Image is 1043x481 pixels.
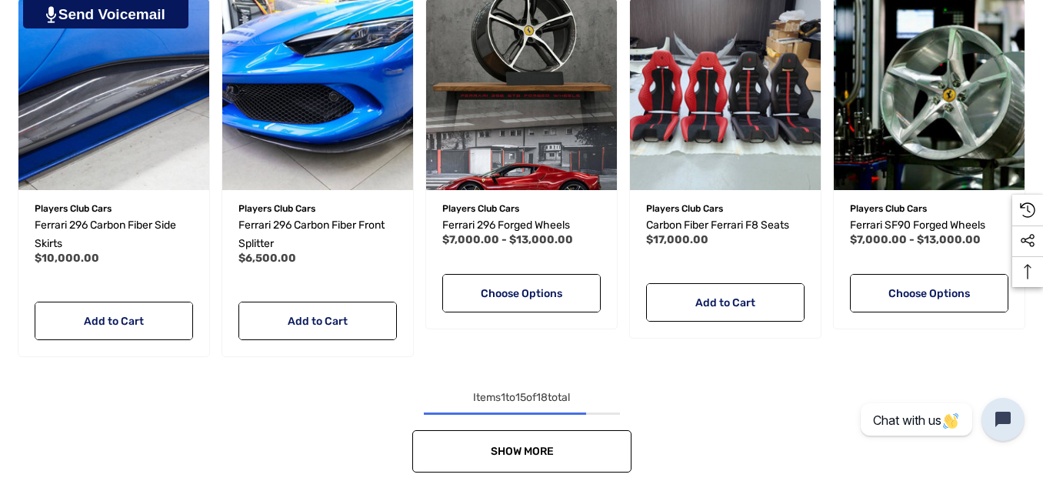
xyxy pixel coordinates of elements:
[850,219,985,232] span: Ferrari SF90 Forged Wheels
[850,199,1008,219] p: Players Club Cars
[646,283,805,322] a: Add to Cart
[442,233,573,246] span: $7,000.00 - $13,000.00
[442,219,570,232] span: Ferrari 296 Forged Wheels
[35,199,193,219] p: Players Club Cars
[490,445,553,458] span: Show More
[238,302,397,340] a: Add to Cart
[35,302,193,340] a: Add to Cart
[35,216,193,253] a: Ferrari 296 Carbon Fiber Side Skirts,$10,000.00
[536,391,548,404] span: 18
[646,219,789,232] span: Carbon Fiber Ferrari F8 Seats
[515,391,526,404] span: 15
[412,430,631,473] a: Show More
[238,199,397,219] p: Players Club Cars
[850,274,1008,312] a: Choose Options
[442,274,601,312] a: Choose Options
[646,199,805,219] p: Players Club Cars
[850,216,1008,235] a: Ferrari SF90 Forged Wheels,Price range from $7,000.00 to $13,000.00
[850,233,981,246] span: $7,000.00 - $13,000.00
[501,391,505,404] span: 1
[646,233,708,246] span: $17,000.00
[646,216,805,235] a: Carbon Fiber Ferrari F8 Seats,$17,000.00
[442,216,601,235] a: Ferrari 296 Forged Wheels,Price range from $7,000.00 to $13,000.00
[238,216,397,253] a: Ferrari 296 Carbon Fiber Front Splitter,$6,500.00
[12,389,1031,473] nav: pagination
[12,389,1031,407] div: Items to of total
[238,219,385,250] span: Ferrari 296 Carbon Fiber Front Splitter
[1020,202,1035,218] svg: Recently Viewed
[35,219,176,250] span: Ferrari 296 Carbon Fiber Side Skirts
[1020,233,1035,249] svg: Social Media
[442,199,601,219] p: Players Club Cars
[1012,264,1043,279] svg: Top
[35,252,99,265] span: $10,000.00
[46,6,56,23] img: PjwhLS0gR2VuZXJhdG9yOiBHcmF2aXQuaW8gLS0+PHN2ZyB4bWxucz0iaHR0cDovL3d3dy53My5vcmcvMjAwMC9zdmciIHhtb...
[238,252,296,265] span: $6,500.00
